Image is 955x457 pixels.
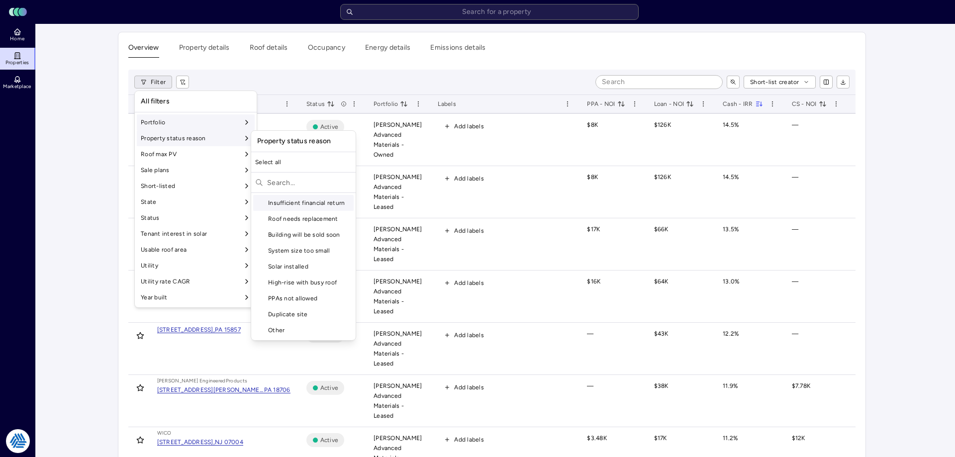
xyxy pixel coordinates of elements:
[253,306,354,322] div: Duplicate site
[251,154,356,170] div: Select all
[137,289,255,305] div: Year built
[253,259,354,274] div: Solar installed
[253,133,354,150] div: Property status reason
[137,178,255,194] div: Short-listed
[137,130,255,146] div: Property status reason
[137,194,255,210] div: State
[253,211,354,227] div: Roof needs replacement
[137,242,255,258] div: Usable roof area
[253,290,354,306] div: PPAs not allowed
[137,162,255,178] div: Sale plans
[253,274,354,290] div: High-rise with busy roof
[253,195,354,211] div: Insufficient financial return
[251,195,356,338] div: Suggestions
[137,258,255,274] div: Utility
[137,274,255,289] div: Utility rate CAGR
[137,226,255,242] div: Tenant interest in solar
[253,227,354,243] div: Building will be sold soon
[137,114,255,130] div: Portfolio
[137,93,255,110] div: All filters
[253,243,354,259] div: System size too small
[137,146,255,162] div: Roof max PV
[137,210,255,226] div: Status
